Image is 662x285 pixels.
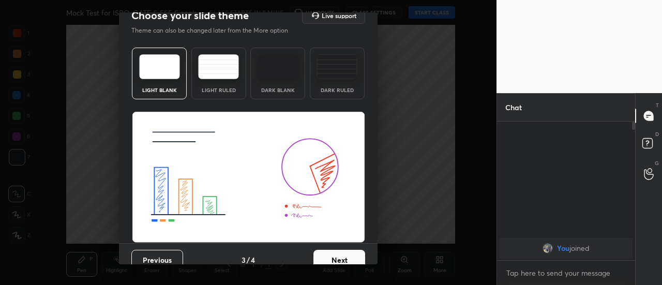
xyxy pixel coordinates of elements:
span: joined [569,244,590,252]
p: D [655,130,659,138]
p: Theme can also be changed later from the More option [131,26,299,35]
div: Light Blank [139,87,180,93]
img: lightTheme.e5ed3b09.svg [139,54,180,79]
p: G [655,159,659,167]
div: grid [497,236,635,261]
img: 59c563b3a5664198889a11c766107c6f.jpg [543,243,553,253]
img: darkTheme.f0cc69e5.svg [258,54,298,79]
img: darkRuledTheme.de295e13.svg [317,54,357,79]
h4: 3 [242,254,246,265]
button: Previous [131,250,183,271]
h2: Choose your slide theme [131,9,249,22]
div: Dark Ruled [317,87,358,93]
h4: / [247,254,250,265]
div: Dark Blank [257,87,298,93]
div: Light Ruled [198,87,239,93]
h4: 4 [251,254,255,265]
button: Next [313,250,365,271]
h5: Live support [322,12,356,19]
p: T [656,101,659,109]
img: lightThemeBanner.fbc32fad.svg [132,112,365,243]
img: lightRuledTheme.5fabf969.svg [198,54,239,79]
span: You [557,244,569,252]
p: Chat [497,94,530,121]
